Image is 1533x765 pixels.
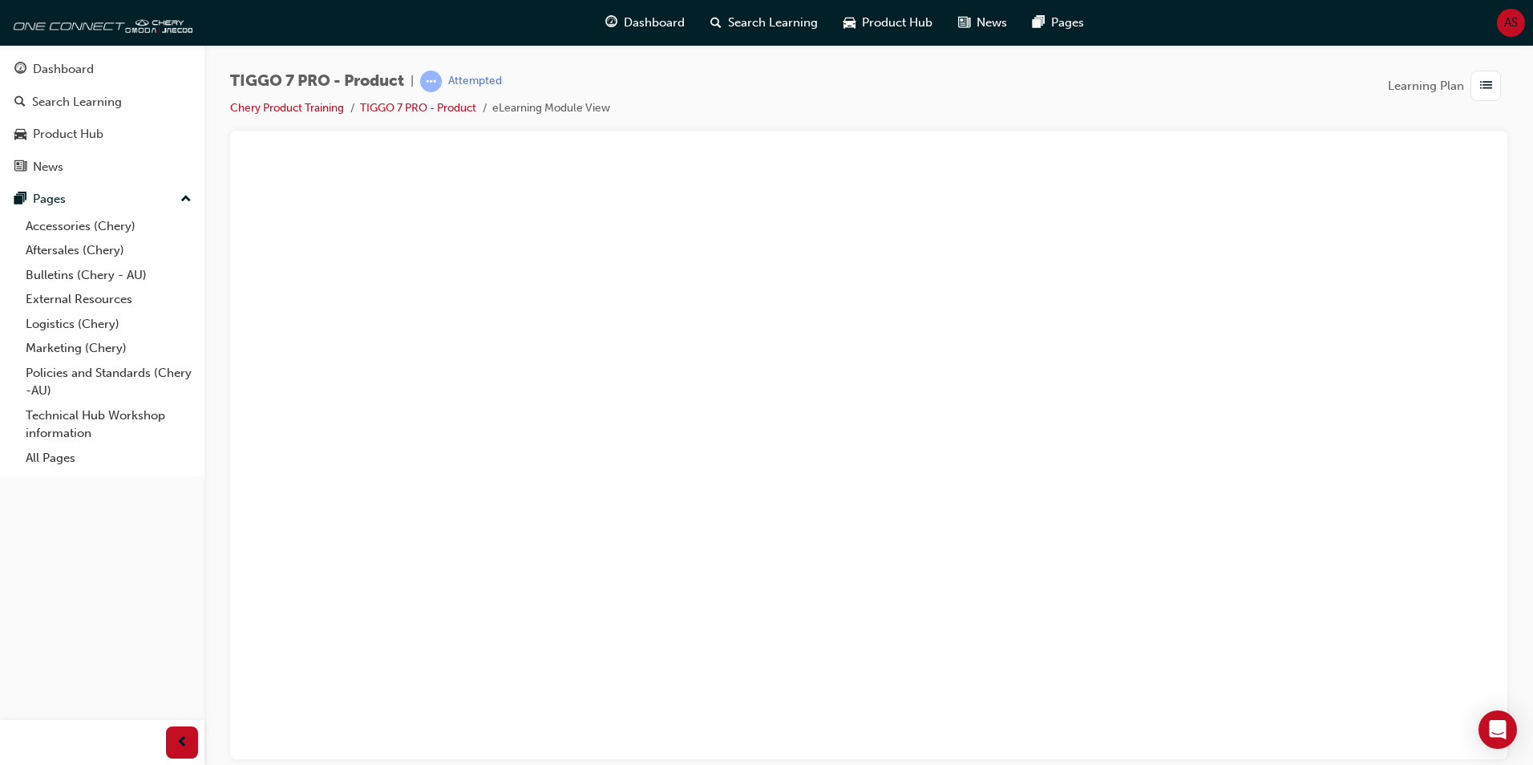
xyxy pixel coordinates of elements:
span: TIGGO 7 PRO - Product [230,72,404,91]
span: Product Hub [862,14,932,32]
a: Search Learning [6,87,198,117]
span: Learning Plan [1388,77,1464,95]
button: DashboardSearch LearningProduct HubNews [6,51,198,184]
a: pages-iconPages [1020,6,1097,39]
span: learningRecordVerb_ATTEMPT-icon [420,71,442,92]
div: Attempted [448,74,502,89]
span: search-icon [710,13,722,33]
span: News [977,14,1007,32]
a: Logistics (Chery) [19,312,198,337]
a: External Resources [19,287,198,312]
a: Technical Hub Workshop information [19,403,198,446]
span: Search Learning [728,14,818,32]
button: Pages [6,184,198,214]
li: eLearning Module View [492,99,610,118]
div: Open Intercom Messenger [1478,710,1517,749]
span: news-icon [958,13,970,33]
span: pages-icon [14,192,26,207]
div: Dashboard [33,60,94,79]
span: Dashboard [624,14,685,32]
a: Policies and Standards (Chery -AU) [19,361,198,403]
a: guage-iconDashboard [593,6,698,39]
a: Dashboard [6,55,198,84]
div: News [33,158,63,176]
a: Accessories (Chery) [19,214,198,239]
div: Search Learning [32,93,122,111]
div: Pages [33,190,66,208]
span: pages-icon [1033,13,1045,33]
span: list-icon [1480,76,1492,96]
span: car-icon [843,13,855,33]
span: Pages [1051,14,1084,32]
span: prev-icon [176,733,188,753]
a: car-iconProduct Hub [831,6,945,39]
a: Product Hub [6,119,198,149]
a: news-iconNews [945,6,1020,39]
a: All Pages [19,446,198,471]
span: guage-icon [14,63,26,77]
span: AS [1504,14,1518,32]
span: | [411,72,414,91]
a: News [6,152,198,182]
a: TIGGO 7 PRO - Product [360,101,476,115]
img: oneconnect [8,6,192,38]
div: Product Hub [33,125,103,144]
a: Aftersales (Chery) [19,238,198,263]
span: car-icon [14,127,26,142]
span: news-icon [14,160,26,175]
a: Bulletins (Chery - AU) [19,263,198,288]
a: Chery Product Training [230,101,344,115]
span: up-icon [180,189,192,210]
a: search-iconSearch Learning [698,6,831,39]
a: Marketing (Chery) [19,336,198,361]
span: search-icon [14,95,26,110]
button: AS [1497,9,1525,37]
span: guage-icon [605,13,617,33]
button: Learning Plan [1388,71,1507,101]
